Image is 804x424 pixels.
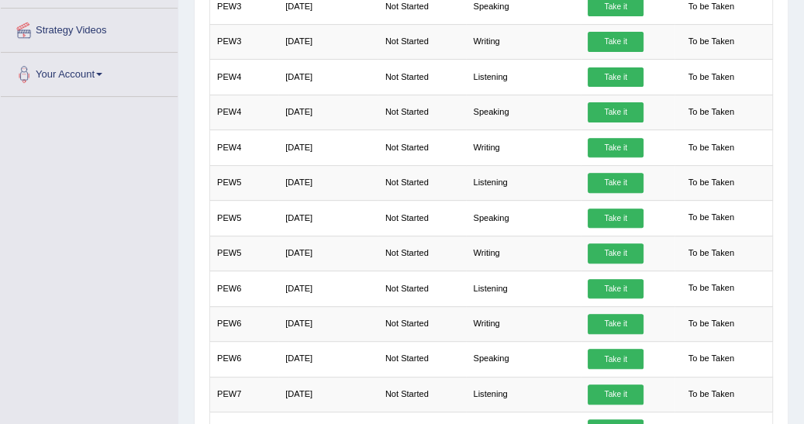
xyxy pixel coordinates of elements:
a: Take it [588,138,644,158]
a: Take it [588,349,644,369]
td: Not Started [378,306,466,341]
td: Speaking [466,95,581,129]
span: To be Taken [682,243,740,264]
td: Listening [466,165,581,200]
td: PEW4 [209,60,278,95]
a: Take it [588,32,644,52]
a: Take it [588,243,644,264]
a: Your Account [1,53,178,91]
a: Take it [588,209,644,229]
td: Listening [466,377,581,412]
td: [DATE] [278,201,378,236]
td: Listening [466,271,581,306]
td: Not Started [378,236,466,271]
td: [DATE] [278,24,378,59]
td: [DATE] [278,377,378,412]
td: PEW7 [209,377,278,412]
td: Writing [466,236,581,271]
td: PEW5 [209,236,278,271]
span: To be Taken [682,173,740,193]
td: Not Started [378,271,466,306]
td: PEW4 [209,130,278,165]
span: To be Taken [682,32,740,52]
td: [DATE] [278,165,378,200]
td: [DATE] [278,60,378,95]
td: PEW5 [209,165,278,200]
td: Speaking [466,342,581,377]
a: Take it [588,384,644,405]
a: Take it [588,173,644,193]
span: To be Taken [682,314,740,334]
a: Take it [588,102,644,122]
td: Not Started [378,201,466,236]
a: Strategy Videos [1,9,178,47]
a: Take it [588,67,644,88]
td: [DATE] [278,306,378,341]
span: To be Taken [682,138,740,158]
td: [DATE] [278,95,378,129]
td: PEW6 [209,342,278,377]
td: Writing [466,306,581,341]
td: [DATE] [278,236,378,271]
td: Writing [466,24,581,59]
td: [DATE] [278,342,378,377]
td: Speaking [466,201,581,236]
td: PEW5 [209,201,278,236]
td: Writing [466,130,581,165]
td: Not Started [378,165,466,200]
span: To be Taken [682,209,740,229]
td: Not Started [378,342,466,377]
span: To be Taken [682,350,740,370]
td: Not Started [378,377,466,412]
td: Not Started [378,130,466,165]
td: Not Started [378,24,466,59]
td: [DATE] [278,130,378,165]
a: Take it [588,279,644,299]
span: To be Taken [682,279,740,299]
span: To be Taken [682,67,740,88]
td: Listening [466,60,581,95]
td: PEW4 [209,95,278,129]
td: Not Started [378,95,466,129]
td: Not Started [378,60,466,95]
td: PEW6 [209,306,278,341]
span: To be Taken [682,102,740,122]
td: PEW6 [209,271,278,306]
a: Take it [588,314,644,334]
span: To be Taken [682,384,740,405]
td: [DATE] [278,271,378,306]
td: PEW3 [209,24,278,59]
